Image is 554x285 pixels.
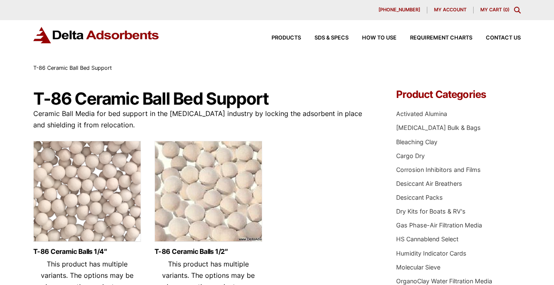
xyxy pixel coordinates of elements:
[396,208,466,215] a: Dry Kits for Boats & RV's
[486,35,521,41] span: Contact Us
[396,264,440,271] a: Molecular Sieve
[314,35,349,41] span: SDS & SPECS
[372,7,427,13] a: [PHONE_NUMBER]
[396,235,458,243] a: HS Cannablend Select
[396,222,482,229] a: Gas Phase-Air Filtration Media
[349,35,397,41] a: How to Use
[396,152,425,159] a: Cargo Dry
[396,194,443,201] a: Desiccant Packs
[362,35,397,41] span: How to Use
[154,248,262,255] a: T-86 Ceramic Balls 1/2″
[480,7,509,13] a: My Cart (0)
[396,166,481,173] a: Corrosion Inhibitors and Films
[33,108,372,131] p: Ceramic Ball Media for bed support in the [MEDICAL_DATA] industry by locking the adsorbent in pla...
[514,7,521,13] div: Toggle Modal Content
[427,7,474,13] a: My account
[410,35,472,41] span: Requirement Charts
[472,35,521,41] a: Contact Us
[396,124,481,131] a: [MEDICAL_DATA] Bulk & Bags
[33,65,112,71] span: T-86 Ceramic Ball Bed Support
[397,35,472,41] a: Requirement Charts
[378,8,420,12] span: [PHONE_NUMBER]
[396,180,462,187] a: Desiccant Air Breathers
[396,138,437,145] a: Bleaching Clay
[396,277,492,285] a: OrganoClay Water Filtration Media
[272,35,301,41] span: Products
[33,90,372,108] h1: T-86 Ceramic Ball Bed Support
[396,90,521,100] h4: Product Categories
[434,8,466,12] span: My account
[33,27,160,43] img: Delta Adsorbents
[396,110,447,117] a: Activated Alumina
[301,35,349,41] a: SDS & SPECS
[33,248,141,255] a: T-86 Ceramic Balls 1/4″
[396,250,466,257] a: Humidity Indicator Cards
[505,7,508,13] span: 0
[258,35,301,41] a: Products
